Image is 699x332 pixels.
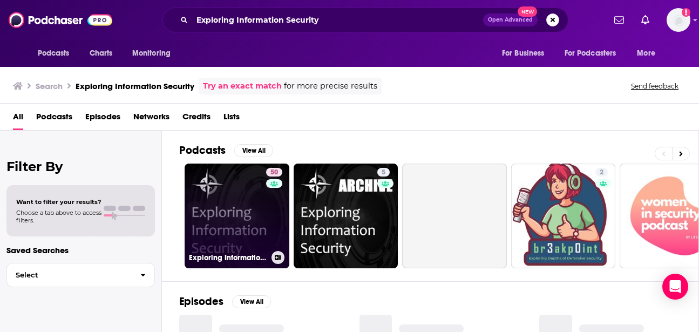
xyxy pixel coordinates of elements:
[662,274,688,300] div: Open Intercom Messenger
[185,164,289,268] a: 50Exploring Information Security - Exploring Information Security
[192,11,483,29] input: Search podcasts, credits, & more...
[637,46,655,61] span: More
[6,263,155,287] button: Select
[6,159,155,174] h2: Filter By
[488,17,533,23] span: Open Advanced
[494,43,558,64] button: open menu
[6,245,155,255] p: Saved Searches
[502,46,545,61] span: For Business
[511,164,616,268] a: 2
[223,108,240,130] a: Lists
[595,168,608,177] a: 2
[38,46,70,61] span: Podcasts
[203,80,282,92] a: Try an exact match
[132,46,171,61] span: Monitoring
[182,108,211,130] a: Credits
[83,43,119,64] a: Charts
[162,8,568,32] div: Search podcasts, credits, & more...
[36,81,63,91] h3: Search
[667,8,690,32] span: Logged in as kindrieri
[179,144,273,157] a: PodcastsView All
[266,168,282,177] a: 50
[629,43,669,64] button: open menu
[16,209,101,224] span: Choose a tab above to access filters.
[179,295,223,308] h2: Episodes
[565,46,616,61] span: For Podcasters
[76,81,194,91] h3: Exploring Information Security
[30,43,84,64] button: open menu
[270,167,278,178] span: 50
[284,80,377,92] span: for more precise results
[133,108,169,130] a: Networks
[558,43,632,64] button: open menu
[9,10,112,30] img: Podchaser - Follow, Share and Rate Podcasts
[90,46,113,61] span: Charts
[85,108,120,130] a: Episodes
[179,144,226,157] h2: Podcasts
[125,43,185,64] button: open menu
[189,253,267,262] h3: Exploring Information Security - Exploring Information Security
[13,108,23,130] a: All
[294,164,398,268] a: 5
[518,6,537,17] span: New
[667,8,690,32] img: User Profile
[610,11,628,29] a: Show notifications dropdown
[234,144,273,157] button: View All
[637,11,654,29] a: Show notifications dropdown
[179,295,271,308] a: EpisodesView All
[7,272,132,279] span: Select
[232,295,271,308] button: View All
[483,13,538,26] button: Open AdvancedNew
[16,198,101,206] span: Want to filter your results?
[382,167,385,178] span: 5
[36,108,72,130] a: Podcasts
[628,82,682,91] button: Send feedback
[667,8,690,32] button: Show profile menu
[682,8,690,17] svg: Add a profile image
[377,168,390,177] a: 5
[600,167,603,178] span: 2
